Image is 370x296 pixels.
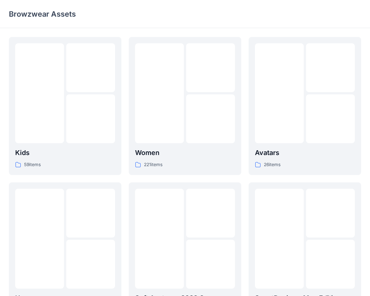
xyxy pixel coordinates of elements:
a: Kids59items [9,37,121,175]
p: Kids [15,148,115,158]
p: 221 items [144,161,162,169]
p: Avatars [255,148,355,158]
a: Avatars26items [249,37,361,175]
p: Women [135,148,235,158]
a: Women221items [129,37,241,175]
p: 59 items [24,161,41,169]
p: Browzwear Assets [9,9,76,19]
p: 26 items [264,161,280,169]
